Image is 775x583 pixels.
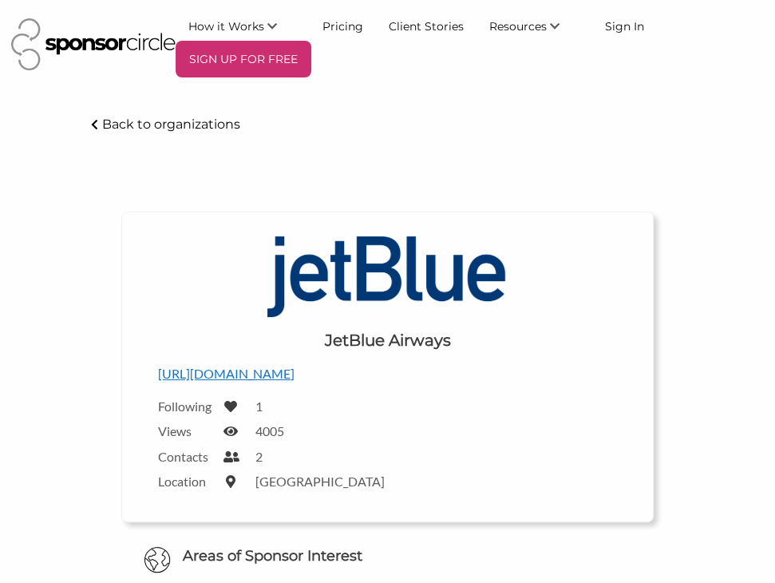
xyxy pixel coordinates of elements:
[592,11,657,40] a: Sign In
[182,47,305,71] p: SIGN UP FOR FREE
[158,449,214,464] label: Contacts
[188,19,264,34] span: How it Works
[11,18,176,70] img: Sponsor Circle Logo
[158,363,616,384] p: [URL][DOMAIN_NAME]
[489,19,547,34] span: Resources
[255,449,263,464] label: 2
[144,546,171,573] img: Globe Icon
[476,11,592,40] li: Resources
[376,11,476,40] a: Client Stories
[80,546,694,566] h6: Areas of Sponsor Interest
[255,423,284,438] label: 4005
[255,474,385,489] label: [GEOGRAPHIC_DATA]
[176,11,310,40] li: How it Works
[255,399,263,414] label: 1
[102,117,240,132] p: Back to organizations
[324,329,450,351] h1: JetBlue Airways
[158,423,214,438] label: Views
[267,236,507,317] img: JetBlue Airways Logo
[158,399,214,414] label: Following
[310,11,376,40] a: Pricing
[158,474,214,489] label: Location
